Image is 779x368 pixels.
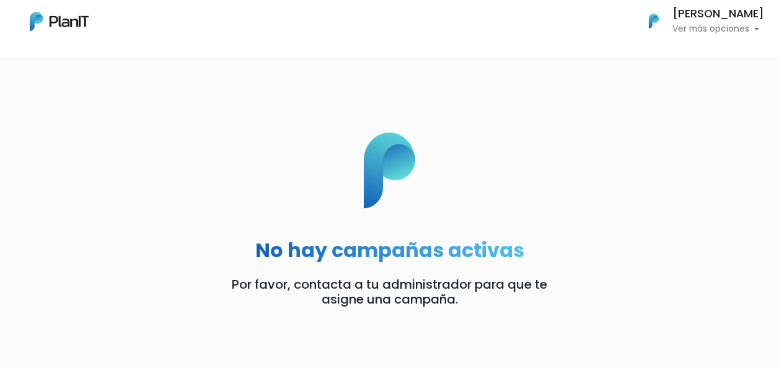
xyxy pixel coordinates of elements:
img: p_logo-cf95315c21ec54a07da33abe4a980685f2930ff06ee032fe1bfa050a97dd1b1f.svg [320,133,459,209]
img: PlanIt Logo [640,7,667,35]
p: Ver más opciones [672,25,764,33]
h2: No hay campañas activas [255,239,524,262]
button: PlanIt Logo [PERSON_NAME] Ver más opciones [633,5,764,37]
h6: [PERSON_NAME] [672,9,764,20]
p: Por favor, contacta a tu administrador para que te asigne una campaña. [173,277,607,307]
img: PlanIt Logo [30,12,89,31]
